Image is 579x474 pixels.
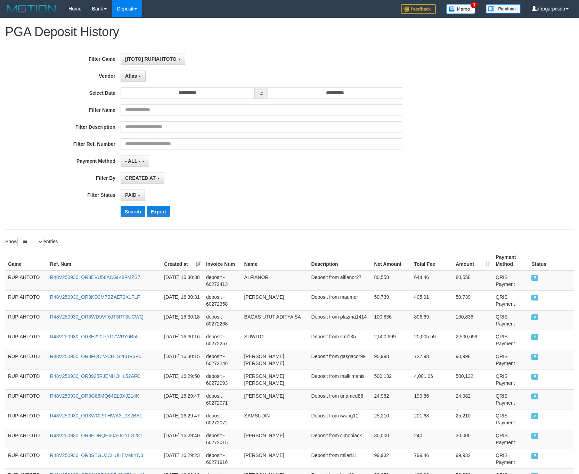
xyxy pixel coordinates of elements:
button: - ALL - [121,155,149,167]
td: Deposit from cimoblack [309,429,372,449]
a: R48V250930_OR3G88MQ64EL9XJ214K [50,393,139,399]
td: deposit - 60272358 [203,290,242,310]
td: QRIS Payment [493,330,529,350]
span: Atlas [125,73,137,79]
span: [ITOTO] RUPIAHTOTO [125,56,177,62]
button: Atlas [121,70,146,82]
td: Deposit from smi135 [309,330,372,350]
td: 240 [411,429,453,449]
td: [DATE] 16:29:40 [161,429,203,449]
td: 90,998 [371,350,411,370]
th: Amount: activate to sort column ascending [453,251,493,271]
span: PAID [531,314,538,320]
td: RUPIAHTOTO [5,389,47,409]
span: PAID [531,433,538,439]
td: deposit - 60272413 [203,271,242,291]
span: PAID [531,334,538,340]
span: PAID [125,192,136,198]
a: R48V250930_OR3E220I7YG7WPY6B55 [50,334,139,339]
td: 24,982 [453,389,493,409]
td: BAGAS UTUT ADITYA SA [242,310,309,330]
td: 201.68 [411,409,453,429]
td: RUPIAHTOTO [5,310,47,330]
td: [DATE] 16:30:16 [161,330,203,350]
td: 24,982 [371,389,411,409]
td: RUPIAHTOTO [5,271,47,291]
td: QRIS Payment [493,429,529,449]
label: Show entries [5,237,58,247]
td: ALFIANOR [242,271,309,291]
td: Deposit from plazma1414 [309,310,372,330]
td: [DATE] 16:30:18 [161,310,203,330]
td: 100,836 [453,310,493,330]
td: RUPIAHTOTO [5,350,47,370]
td: 25,210 [453,409,493,429]
td: [DATE] 16:29:50 [161,370,203,389]
th: Created at: activate to sort column ascending [161,251,203,271]
th: Payment Method [493,251,529,271]
span: PAID [531,453,538,459]
td: RUPIAHTOTO [5,429,47,449]
td: Deposit from milari11 [309,449,372,468]
th: Game [5,251,47,271]
td: Deposit from alfianor27 [309,271,372,291]
th: Total Fee [411,251,453,271]
td: deposit - 60272015 [203,429,242,449]
span: to [255,87,268,99]
td: 100,836 [371,310,411,330]
img: Button%20Memo.svg [446,4,475,14]
span: PAID [531,295,538,301]
td: [PERSON_NAME] [PERSON_NAME] [242,370,309,389]
td: QRIS Payment [493,290,529,310]
td: deposit - 60271916 [203,449,242,468]
td: Deposit from maumer [309,290,372,310]
td: 2,500,699 [453,330,493,350]
img: panduan.png [486,4,521,14]
td: 500,132 [453,370,493,389]
td: 727.98 [411,350,453,370]
th: Invoice Num [203,251,242,271]
button: Export [147,206,170,217]
td: 80,558 [453,271,493,291]
th: Description [309,251,372,271]
td: Deposit from unamed88 [309,389,372,409]
td: 4,001.06 [411,370,453,389]
td: 806.69 [411,310,453,330]
td: [PERSON_NAME] [242,429,309,449]
a: R48V250930_OR3EDNQH60AOCY5G281 [50,433,142,438]
td: [DATE] 16:30:38 [161,271,203,291]
td: QRIS Payment [493,310,529,330]
td: 405.91 [411,290,453,310]
img: MOTION_logo.png [5,3,58,14]
a: R48V250930_OR3925RJENHOHL52AFC [50,373,141,379]
span: 1 [471,2,478,8]
span: - ALL - [125,158,140,164]
td: [PERSON_NAME] [242,449,309,468]
td: [DATE] 16:29:23 [161,449,203,468]
a: R48V250930_OR3FQC2ACHLS28UR3P0 [50,354,141,359]
td: [PERSON_NAME] [242,290,309,310]
td: 50,739 [453,290,493,310]
a: R48V250930_OR3EVU58ACGIK8FMZS7 [50,274,140,280]
td: deposit - 60272093 [203,370,242,389]
td: RUPIAHTOTO [5,370,47,389]
td: Deposit from iwang11 [309,409,372,429]
th: Status [529,251,574,271]
td: 80,558 [371,271,411,291]
td: SAMSUDIN [242,409,309,429]
button: PAID [121,189,145,201]
span: PAID [531,374,538,380]
td: deposit - 60272268 [203,310,242,330]
img: Feedback.jpg [401,4,436,14]
td: [PERSON_NAME] [PERSON_NAME] [242,350,309,370]
td: RUPIAHTOTO [5,290,47,310]
td: QRIS Payment [493,389,529,409]
td: deposit - 60272246 [203,350,242,370]
th: Ref. Num [47,251,161,271]
span: PAID [531,275,538,281]
button: CREATED AT [121,172,164,184]
td: 20,005.59 [411,330,453,350]
span: PAID [531,413,538,419]
td: RUPIAHTOTO [5,330,47,350]
td: 2,500,699 [371,330,411,350]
